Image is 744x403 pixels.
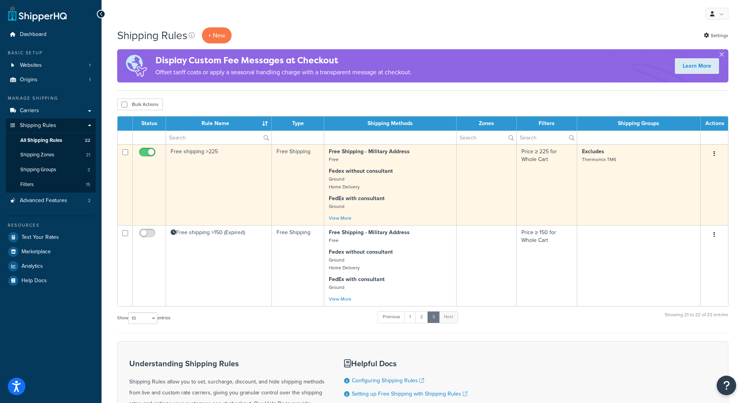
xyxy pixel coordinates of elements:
[6,230,96,244] a: Test Your Rates
[6,163,96,177] a: Shipping Groups 2
[117,28,187,43] h1: Shipping Rules
[6,148,96,162] li: Shipping Zones
[6,193,96,208] a: Advanced Features 2
[85,137,90,144] span: 22
[128,312,157,324] select: Showentries
[517,144,577,225] td: Price ≥ 225 for Whole Cart
[577,116,701,131] th: Shipping Groups
[20,77,37,83] span: Origins
[329,167,393,175] strong: Fedex without consultant
[439,311,458,323] a: Next
[202,27,232,43] p: + New
[155,67,412,78] p: Offset tariff costs or apply a seasonal handling charge with a transparent message at checkout.
[20,152,54,158] span: Shipping Zones
[6,58,96,73] a: Websites 1
[20,62,42,69] span: Websites
[6,193,96,208] li: Advanced Features
[329,176,360,190] small: Ground Home Delivery
[21,278,47,284] span: Help Docs
[6,133,96,148] li: All Shipping Rules
[117,49,155,82] img: duties-banner-06bc72dcb5fe05cb3f9472aba00be2ae8eb53ab6f0d8bb03d382ba314ac3c341.png
[582,156,616,163] small: Thermomix TM6
[329,248,393,256] strong: Fedex without consultant
[329,156,339,163] small: Free
[133,116,166,131] th: Status
[329,228,410,236] strong: Free Shipping - Military Address
[89,77,91,83] span: 1
[166,116,272,131] th: Rule Name : activate to sort column ascending
[20,197,67,204] span: Advanced Features
[20,31,46,38] span: Dashboard
[517,116,577,131] th: Filters
[701,116,728,131] th: Actions
[6,177,96,192] li: Filters
[155,54,412,67] h4: Display Custom Fee Messages at Checkout
[344,359,472,368] h3: Helpful Docs
[457,131,516,144] input: Search
[6,118,96,133] a: Shipping Rules
[329,284,344,291] small: Ground
[6,58,96,73] li: Websites
[86,181,90,188] span: 15
[324,116,457,131] th: Shipping Methods
[272,144,324,225] td: Free Shipping
[88,197,91,204] span: 2
[20,137,62,144] span: All Shipping Rules
[272,225,324,306] td: Free Shipping
[404,311,416,323] a: 1
[6,95,96,102] div: Manage Shipping
[117,99,163,110] button: Bulk Actions
[6,73,96,87] li: Origins
[352,376,424,385] a: Configuring Shipping Rules
[6,245,96,259] a: Marketplace
[20,167,56,173] span: Shipping Groups
[21,234,59,241] span: Test Your Rates
[329,275,385,283] strong: FedEx with consultant
[6,148,96,162] a: Shipping Zones 21
[582,147,604,156] strong: Excludes
[20,122,56,129] span: Shipping Rules
[6,259,96,273] a: Analytics
[20,107,39,114] span: Carriers
[352,390,467,398] a: Setting up Free Shipping with Shipping Rules
[6,73,96,87] a: Origins 1
[20,181,34,188] span: Filters
[457,116,517,131] th: Zones
[6,50,96,56] div: Basic Setup
[87,167,90,173] span: 2
[166,225,272,306] td: Free shipping >150 (Expired)
[89,62,91,69] span: 1
[272,116,324,131] th: Type
[329,194,385,202] strong: FedEx with consultant
[6,104,96,118] a: Carriers
[704,30,728,41] a: Settings
[6,177,96,192] a: Filters 15
[86,152,90,158] span: 21
[166,144,272,225] td: Free shipping >225
[129,359,325,368] h3: Understanding Shipping Rules
[329,296,351,303] a: View More
[329,256,360,271] small: Ground Home Delivery
[717,376,736,395] button: Open Resource Center
[517,131,577,144] input: Search
[517,225,577,306] td: Price ≥ 150 for Whole Cart
[329,237,339,244] small: Free
[415,311,428,323] a: 2
[8,6,67,21] a: ShipperHQ Home
[675,58,719,74] a: Learn More
[427,311,440,323] a: 3
[6,133,96,148] a: All Shipping Rules 22
[329,215,351,222] a: View More
[329,203,344,210] small: Ground
[329,147,410,156] strong: Free Shipping - Military Address
[378,311,405,323] a: Previous
[6,274,96,288] a: Help Docs
[21,249,51,255] span: Marketplace
[6,27,96,42] a: Dashboard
